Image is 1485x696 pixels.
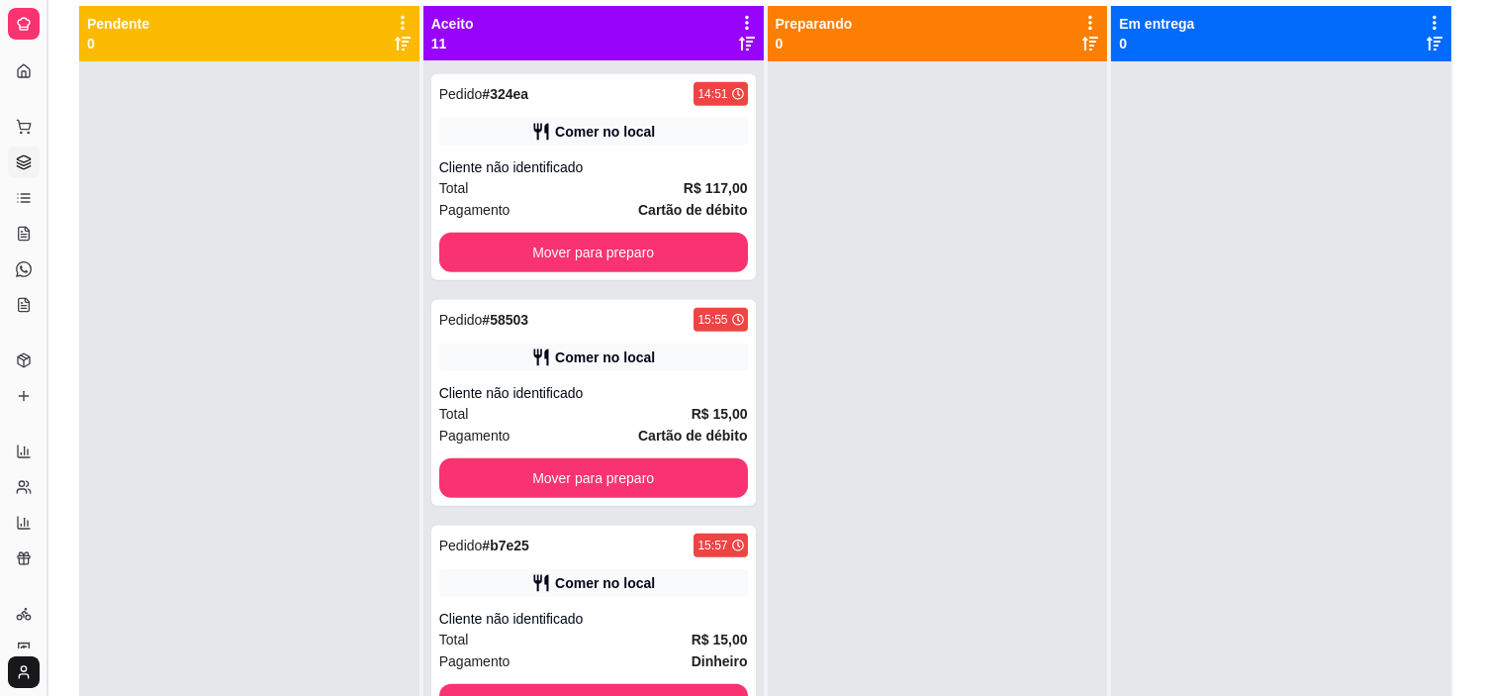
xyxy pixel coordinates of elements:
[439,86,483,102] span: Pedido
[439,629,469,650] span: Total
[431,14,474,34] p: Aceito
[697,538,727,553] div: 15:57
[439,383,748,403] div: Cliente não identificado
[692,653,748,669] strong: Dinheiro
[439,538,483,553] span: Pedido
[439,233,748,272] button: Mover para preparo
[638,428,747,444] strong: Cartão de débito
[1119,14,1194,34] p: Em entrega
[439,650,510,672] span: Pagamento
[87,14,149,34] p: Pendente
[776,14,853,34] p: Preparando
[1119,34,1194,53] p: 0
[684,180,748,196] strong: R$ 117,00
[439,157,748,177] div: Cliente não identificado
[439,312,483,328] span: Pedido
[439,609,748,629] div: Cliente não identificado
[431,34,474,53] p: 11
[692,632,748,647] strong: R$ 15,00
[555,348,655,367] div: Comer no local
[482,86,528,102] strong: # 324ea
[439,403,469,425] span: Total
[439,425,510,447] span: Pagamento
[439,458,748,498] button: Mover para preparo
[692,406,748,422] strong: R$ 15,00
[555,573,655,593] div: Comer no local
[555,122,655,142] div: Comer no local
[439,177,469,199] span: Total
[697,86,727,102] div: 14:51
[439,199,510,221] span: Pagamento
[482,538,529,553] strong: # b7e25
[87,34,149,53] p: 0
[697,312,727,328] div: 15:55
[482,312,528,328] strong: # 58503
[638,202,747,218] strong: Cartão de débito
[776,34,853,53] p: 0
